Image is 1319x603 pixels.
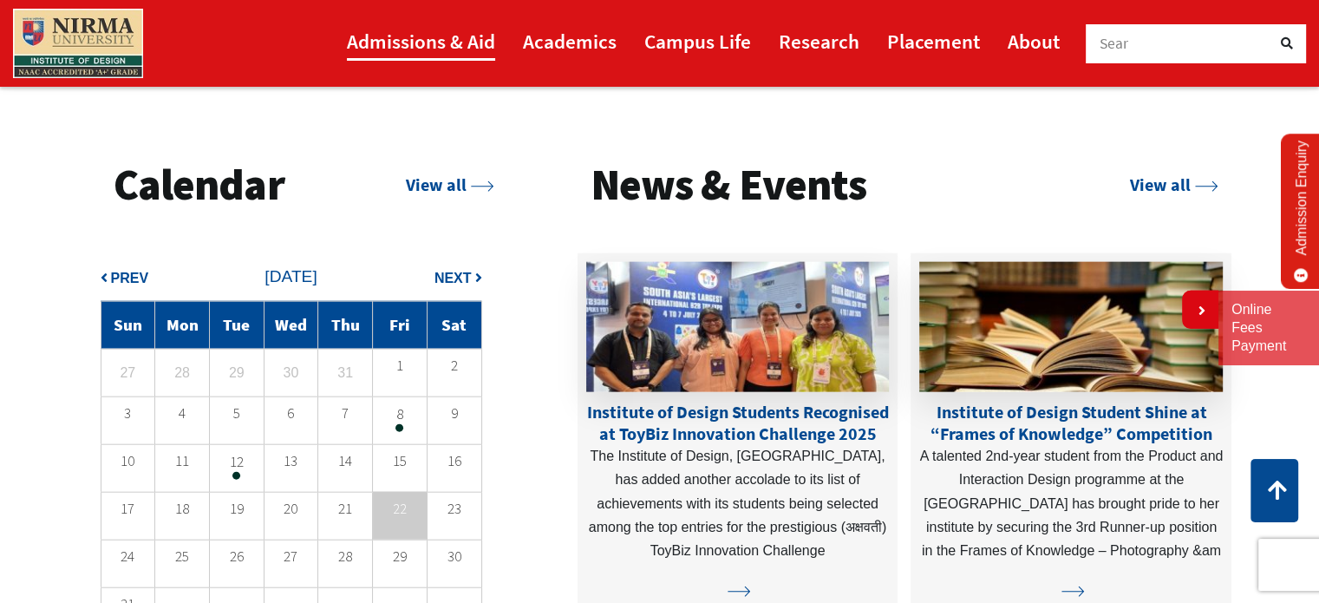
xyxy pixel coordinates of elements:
p: A talented 2nd-year student from the Product and Interaction Design programme at the [GEOGRAPHIC_... [919,444,1223,562]
td: 31 [318,349,373,397]
td: Sun [101,301,155,349]
a: Online Fees Payment [1231,301,1306,355]
td: 27 [101,349,155,397]
a: Admissions & Aid [347,22,495,61]
p: 10 [101,455,155,468]
p: 23 [428,502,481,515]
p: 1 [373,359,427,372]
p: 16 [428,455,481,468]
span: Prev [111,271,149,285]
img: Institute of Design Students Recognised at ToyBiz Innovation Challenge 2025 [586,262,890,392]
p: 12 [210,456,264,469]
p: 20 [264,502,318,515]
td: Mon [155,301,210,349]
p: 9 [428,407,481,420]
p: 29 [373,550,427,563]
td: 28 [155,349,210,397]
p: 14 [318,455,372,468]
td: Thu [318,301,373,349]
p: 11 [155,455,209,468]
h3: Calendar [114,158,284,213]
td: Wed [264,301,318,349]
p: 19 [210,502,264,515]
p: 21 [318,502,372,515]
a: Academics [523,22,617,61]
a: View all [1130,174,1218,195]
a: Institute of Design Students Recognised at ToyBiz Innovation Challenge 2025 [586,401,888,444]
button: Prev [101,266,149,290]
span: Sear [1100,34,1129,53]
a: About [1008,22,1060,61]
p: 25 [155,550,209,563]
p: 30 [428,550,481,563]
td: Fri [373,301,428,349]
p: 17 [101,502,155,515]
span: Next [434,271,472,285]
p: 7 [318,407,372,420]
a: Institute of Design Student Shine at “Frames of Knowledge” Competition [930,401,1212,444]
p: 18 [155,502,209,515]
td: [DATE] [101,253,481,301]
p: 24 [101,550,155,563]
td: Sat [427,301,481,349]
p: 15 [373,455,427,468]
p: 4 [155,407,209,420]
td: 29 [209,349,264,397]
a: Placement [887,22,980,61]
a: View all [406,174,494,195]
td: Tue [209,301,264,349]
p: 22 [373,497,427,521]
button: Next [434,266,482,290]
p: 8 [373,408,427,421]
h3: News & Events [591,158,867,213]
img: main_logo [13,9,143,78]
a: Research [779,22,859,61]
p: 28 [318,550,372,563]
p: 6 [264,407,318,420]
p: 26 [210,550,264,563]
a: Campus Life [644,22,751,61]
p: 3 [101,407,155,420]
p: 5 [210,407,264,420]
p: 27 [264,550,318,563]
td: 30 [264,349,318,397]
p: 2 [428,359,481,372]
img: Institute of Design Student Shine at “Frames of Knowledge” Competition [919,262,1223,392]
p: 13 [264,455,318,468]
p: The Institute of Design, [GEOGRAPHIC_DATA], has added another accolade to its list of achievement... [586,444,890,562]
